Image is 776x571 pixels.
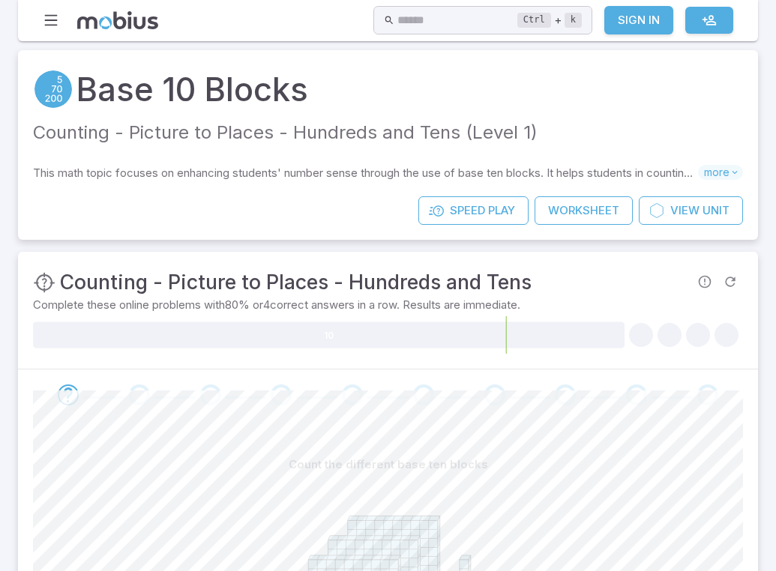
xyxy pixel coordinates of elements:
[60,267,532,297] h3: Counting - Picture to Places - Hundreds and Tens
[517,13,551,28] kbd: Ctrl
[565,13,582,28] kbd: k
[484,384,505,405] div: Go to the next question
[33,119,743,147] p: Counting - Picture to Places - Hundreds and Tens (Level 1)
[76,65,308,113] a: Base 10 Blocks
[626,384,647,405] div: Go to the next question
[703,202,730,219] span: Unit
[488,202,515,219] span: Play
[517,11,582,29] div: +
[670,202,700,219] span: View
[33,165,698,181] p: This math topic focuses on enhancing students' number sense through the use of base ten blocks. I...
[418,196,529,225] a: SpeedPlay
[413,384,434,405] div: Go to the next question
[535,196,633,225] a: Worksheet
[692,269,718,294] span: Report an issue with the question
[555,384,576,405] div: Go to the next question
[697,384,718,405] div: Go to the next question
[33,69,73,109] a: Place Value
[342,384,363,405] div: Go to the next question
[289,456,488,473] p: Count the different base ten blocks
[604,6,673,34] a: Sign In
[718,269,743,294] span: Refresh Question
[58,384,79,405] div: Go to the next question
[639,196,743,225] a: ViewUnit
[33,297,743,313] p: Complete these online problems with 80 % or 4 correct answers in a row. Results are immediate.
[271,384,292,405] div: Go to the next question
[200,384,221,405] div: Go to the next question
[450,202,485,219] span: Speed
[129,384,150,405] div: Go to the next question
